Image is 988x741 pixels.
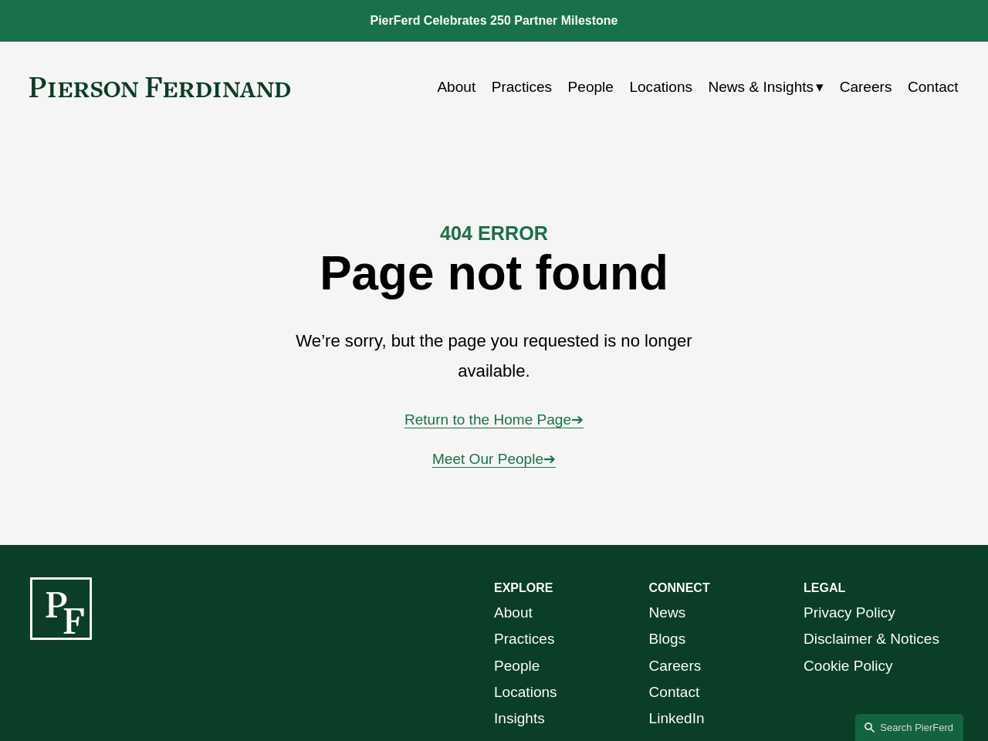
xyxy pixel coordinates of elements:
a: Return to the Home Page➔ [404,411,584,428]
a: Careers [840,73,892,102]
a: folder dropdown [708,73,824,102]
a: About [494,600,533,626]
a: Privacy Policy [804,600,895,626]
strong: LEGAL [804,581,845,594]
p: We’re sorry, but the page you requested is no longer available. [262,326,726,387]
span: ➔ [571,411,584,428]
a: Meet Our People➔ [432,451,556,467]
a: Practices [494,626,554,652]
a: Blogs [649,626,686,652]
strong: CONNECT [649,581,710,594]
a: Practices [492,73,552,102]
a: Search this site [855,714,963,741]
a: Contact [908,73,959,102]
span: ➔ [543,451,556,467]
strong: 404 ERROR [440,222,548,244]
strong: EXPLORE [494,581,553,594]
a: Locations [494,679,557,705]
a: People [494,653,540,679]
a: Careers [649,653,702,679]
a: LinkedIn [649,705,705,732]
span: News & Insights [708,74,814,100]
a: News [649,600,686,626]
a: Cookie Policy [804,653,892,679]
a: People [568,73,614,102]
a: Disclaimer & Notices [804,626,939,652]
a: Insights [494,705,545,732]
h1: Page not found [184,245,804,300]
a: Locations [629,73,692,102]
a: Contact [649,679,700,705]
a: About [437,73,475,102]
